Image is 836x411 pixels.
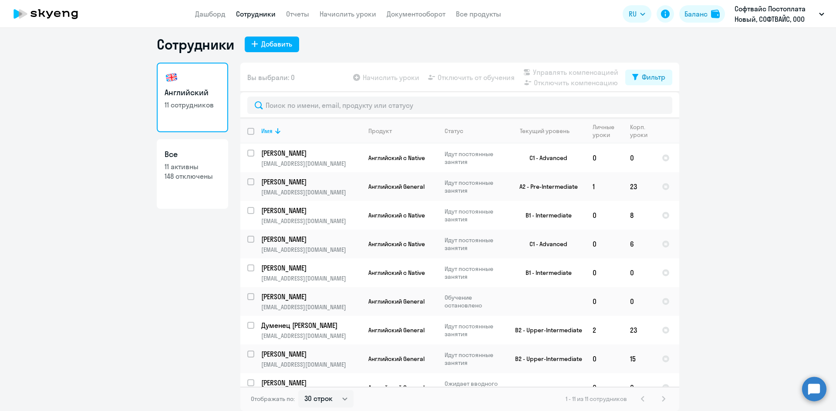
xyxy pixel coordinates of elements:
[165,87,220,98] h3: Английский
[368,269,425,277] span: Английский с Native
[261,378,360,388] p: [PERSON_NAME]
[625,70,672,85] button: Фильтр
[368,183,425,190] span: Английский General
[586,201,623,230] td: 0
[261,206,361,215] a: [PERSON_NAME]
[261,234,361,244] a: [PERSON_NAME]
[261,148,360,158] p: [PERSON_NAME]
[261,177,361,187] a: [PERSON_NAME]
[236,10,276,18] a: Сотрудники
[684,9,708,19] div: Баланс
[505,230,586,258] td: C1 - Advanced
[320,10,376,18] a: Начислить уроки
[445,150,504,166] p: Идут постоянные занятия
[623,201,655,230] td: 8
[247,97,672,114] input: Поиск по имени, email, продукту или статусу
[261,263,361,273] a: [PERSON_NAME]
[387,10,445,18] a: Документооборот
[165,70,179,84] img: english
[586,344,623,373] td: 0
[165,171,220,181] p: 148 отключены
[735,3,816,24] p: Софтвайс Постоплата Новый, СОФТВАЙС, ООО
[445,265,504,281] p: Идут постоянные занятия
[261,127,273,135] div: Имя
[261,206,360,215] p: [PERSON_NAME]
[368,384,425,391] span: Английский General
[445,127,463,135] div: Статус
[623,230,655,258] td: 6
[623,373,655,402] td: 0
[629,9,637,19] span: RU
[642,72,665,82] div: Фильтр
[165,162,220,171] p: 11 активны
[505,344,586,373] td: B2 - Upper-Intermediate
[261,274,361,282] p: [EMAIL_ADDRESS][DOMAIN_NAME]
[586,287,623,316] td: 0
[261,378,361,388] a: [PERSON_NAME]
[261,39,292,49] div: Добавить
[586,258,623,287] td: 0
[261,292,361,301] a: [PERSON_NAME]
[368,211,425,219] span: Английский с Native
[730,3,829,24] button: Софтвайс Постоплата Новый, СОФТВАЙС, ООО
[261,234,360,244] p: [PERSON_NAME]
[505,144,586,172] td: C1 - Advanced
[261,246,361,254] p: [EMAIL_ADDRESS][DOMAIN_NAME]
[445,179,504,194] p: Идут постоянные занятия
[586,172,623,201] td: 1
[261,292,360,301] p: [PERSON_NAME]
[586,144,623,172] td: 0
[368,154,425,162] span: Английский с Native
[251,395,295,403] span: Отображать по:
[165,100,220,110] p: 11 сотрудников
[505,201,586,230] td: B1 - Intermediate
[157,36,234,53] h1: Сотрудники
[593,123,623,139] div: Личные уроки
[157,139,228,209] a: Все11 активны148 отключены
[261,188,361,196] p: [EMAIL_ADDRESS][DOMAIN_NAME]
[586,373,623,402] td: 0
[566,395,627,403] span: 1 - 11 из 11 сотрудников
[630,123,654,139] div: Корп. уроки
[623,144,655,172] td: 0
[623,344,655,373] td: 15
[512,127,585,135] div: Текущий уровень
[261,332,361,340] p: [EMAIL_ADDRESS][DOMAIN_NAME]
[261,321,360,330] p: Думенец [PERSON_NAME]
[245,37,299,52] button: Добавить
[505,172,586,201] td: A2 - Pre-Intermediate
[456,10,501,18] a: Все продукты
[261,303,361,311] p: [EMAIL_ADDRESS][DOMAIN_NAME]
[368,326,425,334] span: Английский General
[623,172,655,201] td: 23
[623,5,651,23] button: RU
[630,123,649,139] div: Корп. уроки
[368,127,392,135] div: Продукт
[586,230,623,258] td: 0
[157,63,228,132] a: Английский11 сотрудников
[445,207,504,223] p: Идут постоянные занятия
[445,127,504,135] div: Статус
[505,316,586,344] td: B2 - Upper-Intermediate
[586,316,623,344] td: 2
[261,349,360,359] p: [PERSON_NAME]
[247,72,295,83] span: Вы выбрали: 0
[368,127,437,135] div: Продукт
[445,380,504,395] p: Ожидает вводного урока
[261,217,361,225] p: [EMAIL_ADDRESS][DOMAIN_NAME]
[520,127,570,135] div: Текущий уровень
[445,236,504,252] p: Идут постоянные занятия
[261,148,361,158] a: [PERSON_NAME]
[261,263,360,273] p: [PERSON_NAME]
[623,316,655,344] td: 23
[165,149,220,160] h3: Все
[623,287,655,316] td: 0
[261,160,361,167] p: [EMAIL_ADDRESS][DOMAIN_NAME]
[195,10,226,18] a: Дашборд
[368,355,425,363] span: Английский General
[505,258,586,287] td: B1 - Intermediate
[261,321,361,330] a: Думенец [PERSON_NAME]
[261,177,360,187] p: [PERSON_NAME]
[679,5,725,23] button: Балансbalance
